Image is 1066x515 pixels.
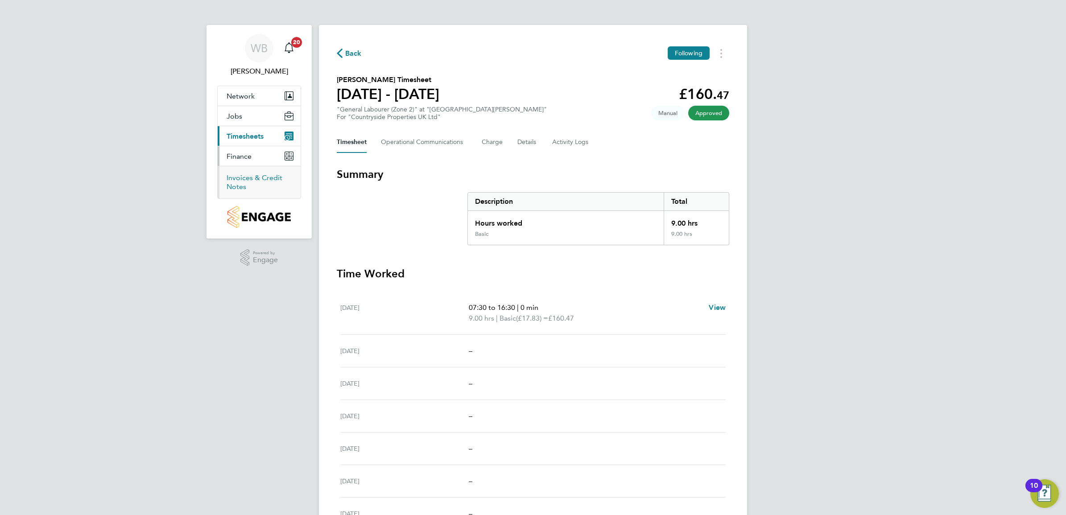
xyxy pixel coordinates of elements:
a: 20 [280,34,298,62]
span: 20 [291,37,302,48]
img: countryside-properties-logo-retina.png [227,206,290,228]
button: Network [218,86,301,106]
button: Details [517,132,538,153]
span: Back [345,48,362,59]
span: – [469,477,472,485]
app-decimal: £160. [679,86,729,103]
button: Finance [218,146,301,166]
div: Summary [467,192,729,245]
span: WB [251,42,268,54]
span: Will Bellamy [217,66,301,77]
span: View [709,303,726,312]
h1: [DATE] - [DATE] [337,85,439,103]
button: Activity Logs [552,132,590,153]
h2: [PERSON_NAME] Timesheet [337,74,439,85]
span: (£17.83) = [516,314,548,322]
span: | [517,303,519,312]
div: Total [664,193,729,210]
a: Invoices & Credit Notes [227,173,282,191]
span: Powered by [253,249,278,257]
span: – [469,412,472,420]
div: "General Labourer (Zone 2)" at "[GEOGRAPHIC_DATA][PERSON_NAME]" [337,106,547,121]
h3: Summary [337,167,729,181]
span: This timesheet has been approved. [688,106,729,120]
button: Following [668,46,710,60]
span: 9.00 hrs [469,314,494,322]
a: Go to home page [217,206,301,228]
span: Following [675,49,702,57]
div: Hours worked [468,211,664,231]
a: WB[PERSON_NAME] [217,34,301,77]
div: Description [468,193,664,210]
span: £160.47 [548,314,574,322]
div: 9.00 hrs [664,231,729,245]
div: [DATE] [340,378,469,389]
div: Finance [218,166,301,198]
span: Engage [253,256,278,264]
span: Jobs [227,112,242,120]
div: 10 [1030,486,1038,497]
button: Timesheets Menu [713,46,729,60]
span: Basic [500,313,516,324]
button: Operational Communications [381,132,467,153]
span: 47 [717,89,729,102]
span: This timesheet was manually created. [651,106,685,120]
span: 07:30 to 16:30 [469,303,515,312]
span: 0 min [521,303,538,312]
a: Powered byEngage [240,249,278,266]
span: – [469,444,472,453]
button: Open Resource Center, 10 new notifications [1030,479,1059,508]
div: [DATE] [340,346,469,356]
span: Timesheets [227,132,264,140]
button: Back [337,48,362,59]
div: 9.00 hrs [664,211,729,231]
div: [DATE] [340,476,469,486]
button: Jobs [218,106,301,126]
span: – [469,379,472,387]
button: Timesheets [218,126,301,146]
span: | [496,314,498,322]
button: Timesheet [337,132,367,153]
span: Finance [227,152,252,161]
nav: Main navigation [207,25,312,239]
button: Charge [482,132,503,153]
div: [DATE] [340,411,469,421]
div: [DATE] [340,443,469,454]
span: Network [227,92,255,100]
a: View [709,302,726,313]
div: [DATE] [340,302,469,324]
div: For "Countryside Properties UK Ltd" [337,113,547,121]
span: – [469,346,472,355]
h3: Time Worked [337,267,729,281]
div: Basic [475,231,488,238]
